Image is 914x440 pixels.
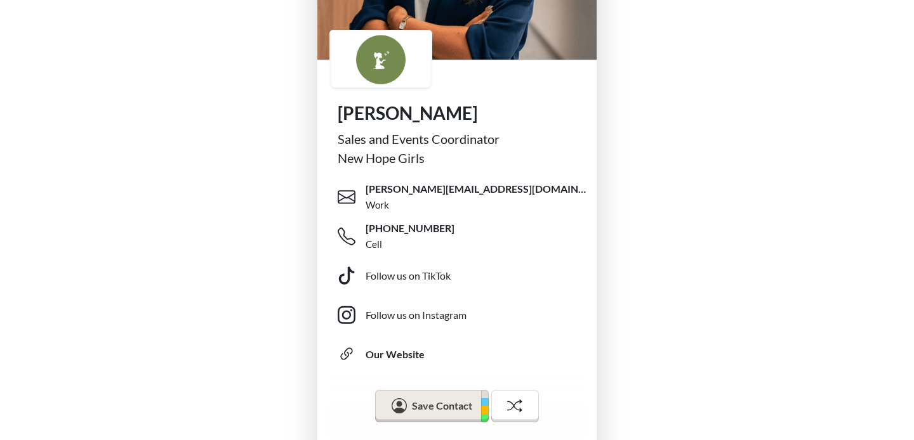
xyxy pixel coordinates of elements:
a: [PHONE_NUMBER]Cell [338,217,586,256]
a: Follow us on Instagram [338,295,586,335]
div: Follow us on Instagram [366,307,467,323]
div: Our Website [366,347,425,362]
div: Cell [366,237,382,252]
a: [PERSON_NAME][EMAIL_ADDRESS][DOMAIN_NAME]Work [338,178,586,217]
div: Work [366,198,389,212]
a: Our Website [338,335,586,374]
div: Sales and Events Coordinator [338,129,576,148]
div: New Hope Girls [338,148,576,167]
span: [PERSON_NAME][EMAIL_ADDRESS][DOMAIN_NAME] [366,182,586,196]
button: Save Contact [375,389,488,422]
span: Save Contact [412,399,472,411]
span: [PHONE_NUMBER] [366,221,454,235]
div: Follow us on TikTok [366,268,451,283]
a: Follow us on TikTok [338,256,586,295]
img: logo [331,32,430,87]
h1: [PERSON_NAME] [338,103,576,124]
